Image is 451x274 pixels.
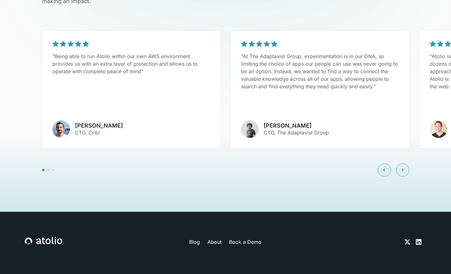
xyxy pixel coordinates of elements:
[430,120,447,138] img: avatar
[52,52,210,75] p: "Being able to run Atolio within our own AWS environment provides us with an extra layer of prote...
[207,238,222,246] a: About
[229,238,261,246] a: Book a Demo
[52,120,70,138] img: avatar
[75,129,123,136] p: CTO, Cribl
[264,129,329,136] p: CTO, The Adaptavist Group
[75,122,123,129] h3: [PERSON_NAME]
[189,238,200,246] a: Blog
[420,244,451,274] iframe: Chat Widget
[241,120,259,138] img: avatar
[264,122,329,129] h3: [PERSON_NAME]
[241,52,399,90] p: "At The Adaptavist Group, experimentation is in our DNA, so limiting the choice of apps our peopl...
